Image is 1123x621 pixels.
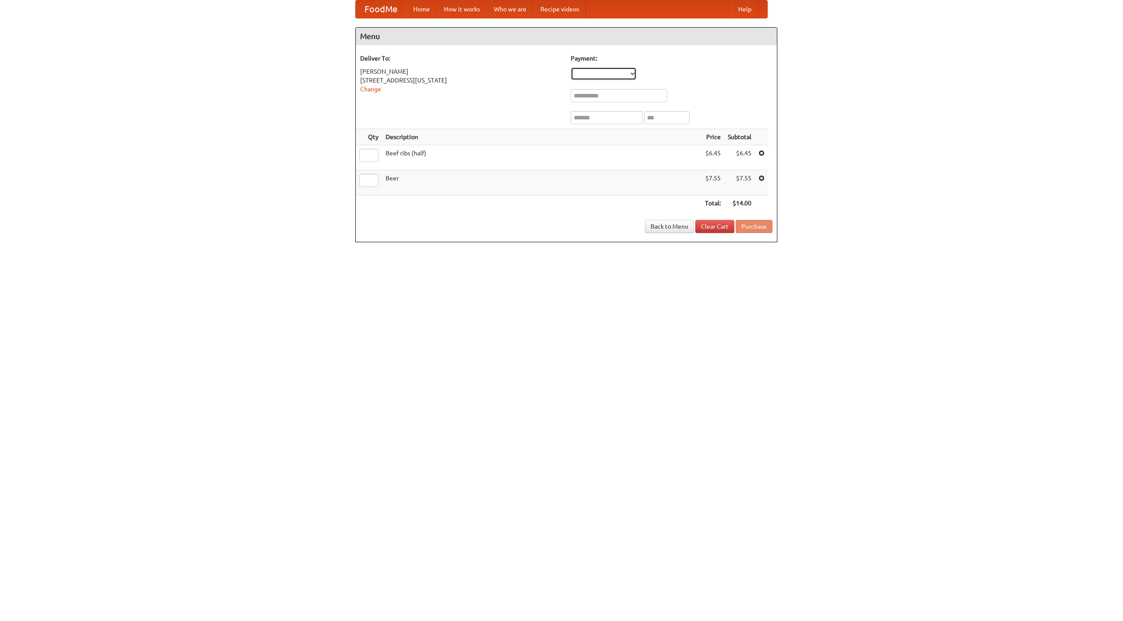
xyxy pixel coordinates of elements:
[382,129,701,145] th: Description
[724,170,755,195] td: $7.55
[437,0,487,18] a: How it works
[360,54,562,63] h5: Deliver To:
[356,0,406,18] a: FoodMe
[360,67,562,76] div: [PERSON_NAME]
[356,129,382,145] th: Qty
[724,129,755,145] th: Subtotal
[360,76,562,85] div: [STREET_ADDRESS][US_STATE]
[533,0,586,18] a: Recipe videos
[645,220,694,233] a: Back to Menu
[571,54,773,63] h5: Payment:
[487,0,533,18] a: Who we are
[701,145,724,170] td: $6.45
[356,28,777,45] h4: Menu
[724,145,755,170] td: $6.45
[406,0,437,18] a: Home
[724,195,755,212] th: $14.00
[695,220,734,233] a: Clear Cart
[360,86,381,93] a: Change
[701,195,724,212] th: Total:
[731,0,758,18] a: Help
[701,170,724,195] td: $7.55
[382,145,701,170] td: Beef ribs (half)
[382,170,701,195] td: Beer
[701,129,724,145] th: Price
[736,220,773,233] button: Purchase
